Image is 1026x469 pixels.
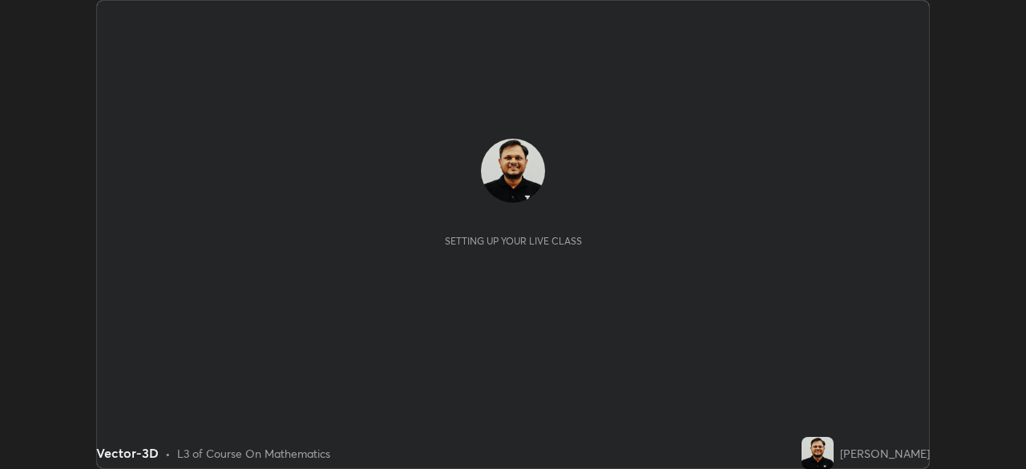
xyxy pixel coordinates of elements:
[802,437,834,469] img: 73d70f05cd564e35b158daee22f98a87.jpg
[481,139,545,203] img: 73d70f05cd564e35b158daee22f98a87.jpg
[445,235,582,247] div: Setting up your live class
[96,443,159,463] div: Vector-3D
[840,445,930,462] div: [PERSON_NAME]
[165,445,171,462] div: •
[177,445,330,462] div: L3 of Course On Mathematics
